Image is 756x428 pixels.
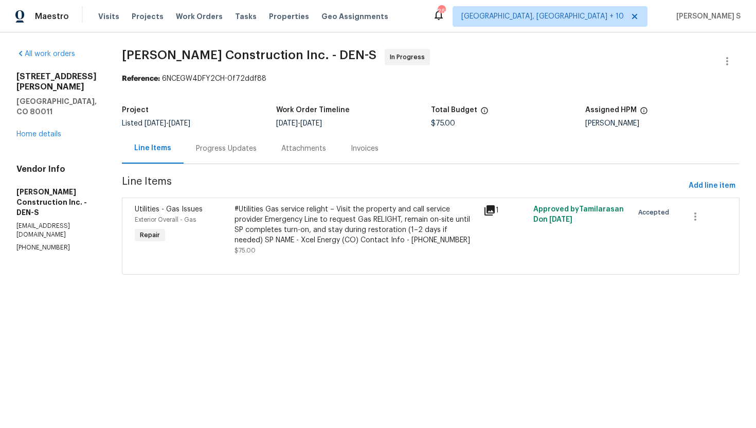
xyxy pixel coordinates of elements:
span: In Progress [390,52,429,62]
span: - [276,120,322,127]
span: Work Orders [176,11,223,22]
h5: [GEOGRAPHIC_DATA], CO 80011 [16,96,97,117]
span: Visits [98,11,119,22]
div: Invoices [351,144,379,154]
button: Add line item [685,176,740,195]
p: [EMAIL_ADDRESS][DOMAIN_NAME] [16,222,97,239]
span: - [145,120,190,127]
span: [DATE] [145,120,166,127]
h5: Work Order Timeline [276,106,350,114]
span: Geo Assignments [321,11,388,22]
a: Home details [16,131,61,138]
div: 6NCEGW4DFY2CH-0f72ddf88 [122,74,740,84]
span: Listed [122,120,190,127]
div: [PERSON_NAME] [585,120,740,127]
h2: [STREET_ADDRESS][PERSON_NAME] [16,72,97,92]
span: Projects [132,11,164,22]
div: 1 [483,204,527,217]
b: Reference: [122,75,160,82]
span: Exterior Overall - Gas [135,217,196,223]
h5: [PERSON_NAME] Construction Inc. - DEN-S [16,187,97,218]
span: $75.00 [431,120,455,127]
span: Add line item [689,180,735,192]
div: Line Items [134,143,171,153]
span: Approved by Tamilarasan D on [533,206,624,223]
span: [DATE] [276,120,298,127]
h5: Total Budget [431,106,477,114]
span: Accepted [638,207,673,218]
span: The total cost of line items that have been proposed by Opendoor. This sum includes line items th... [480,106,489,120]
span: [PERSON_NAME] Construction Inc. - DEN-S [122,49,376,61]
span: [DATE] [300,120,322,127]
div: Attachments [281,144,326,154]
a: All work orders [16,50,75,58]
span: [GEOGRAPHIC_DATA], [GEOGRAPHIC_DATA] + 10 [461,11,624,22]
h4: Vendor Info [16,164,97,174]
p: [PHONE_NUMBER] [16,243,97,252]
span: $75.00 [235,247,256,254]
span: Repair [136,230,164,240]
div: #Utilities Gas service relight – Visit the property and call service provider Emergency Line to r... [235,204,478,245]
span: [DATE] [169,120,190,127]
div: Progress Updates [196,144,257,154]
div: 263 [438,6,445,16]
h5: Assigned HPM [585,106,637,114]
span: The hpm assigned to this work order. [640,106,648,120]
h5: Project [122,106,149,114]
span: Utilities - Gas Issues [135,206,203,213]
span: [DATE] [549,216,572,223]
span: Line Items [122,176,685,195]
span: Maestro [35,11,69,22]
span: Properties [269,11,309,22]
span: [PERSON_NAME] S [672,11,741,22]
span: Tasks [235,13,257,20]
